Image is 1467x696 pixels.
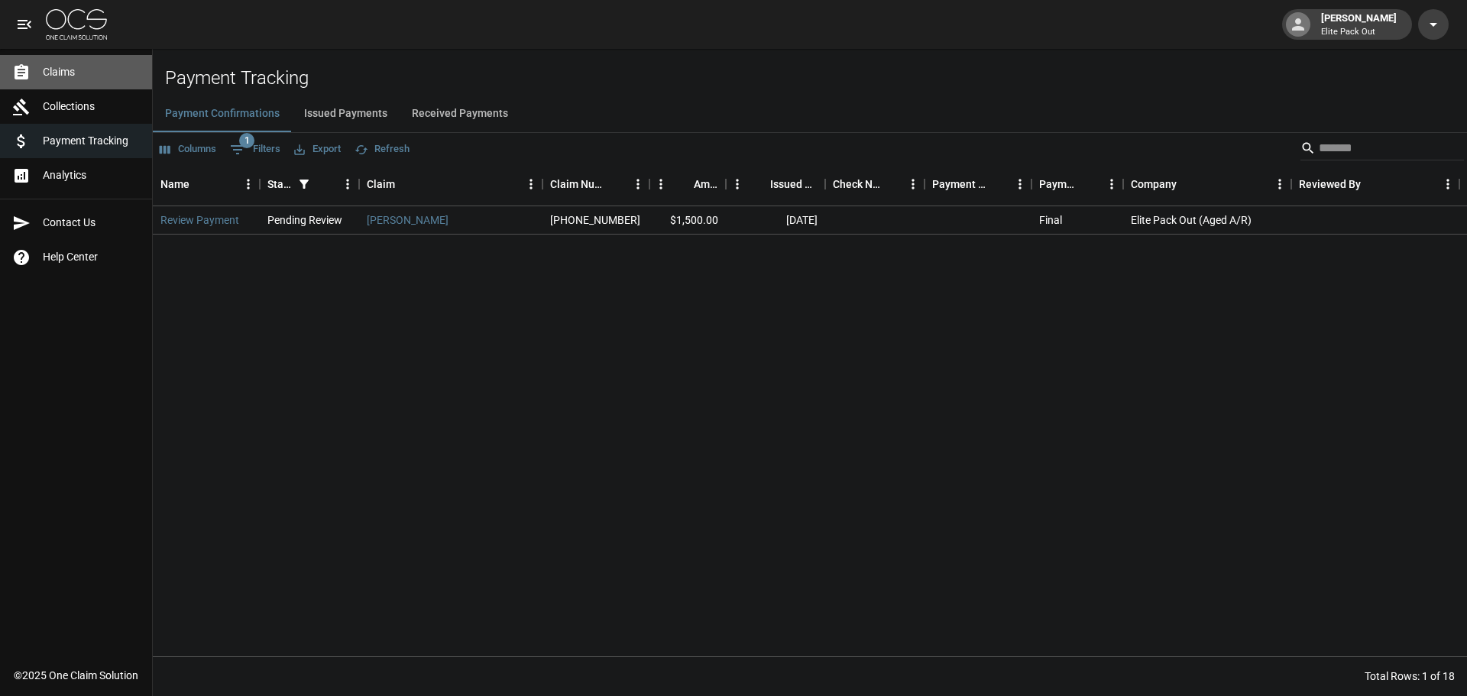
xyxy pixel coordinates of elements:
[290,138,345,161] button: Export
[1123,206,1291,235] div: Elite Pack Out (Aged A/R)
[367,212,449,228] a: [PERSON_NAME]
[880,173,902,195] button: Sort
[189,173,211,195] button: Sort
[293,173,315,195] button: Show filters
[153,95,292,132] button: Payment Confirmations
[672,173,694,195] button: Sort
[160,212,239,228] a: Review Payment
[694,163,718,206] div: Amount
[902,173,925,196] button: Menu
[1031,163,1123,206] div: Payment Type
[627,173,649,196] button: Menu
[1123,163,1291,206] div: Company
[649,173,672,196] button: Menu
[43,215,140,231] span: Contact Us
[351,138,413,161] button: Refresh
[1039,212,1062,228] div: Final
[336,173,359,196] button: Menu
[226,138,284,162] button: Show filters
[1300,136,1464,163] div: Search
[1365,668,1455,684] div: Total Rows: 1 of 18
[43,133,140,149] span: Payment Tracking
[542,163,649,206] div: Claim Number
[9,9,40,40] button: open drawer
[165,67,1467,89] h2: Payment Tracking
[726,206,825,235] div: [DATE]
[1131,163,1177,206] div: Company
[43,249,140,265] span: Help Center
[156,138,220,161] button: Select columns
[315,173,336,195] button: Sort
[550,163,605,206] div: Claim Number
[43,167,140,183] span: Analytics
[1321,26,1397,39] p: Elite Pack Out
[367,163,395,206] div: Claim
[649,206,726,235] div: $1,500.00
[395,173,416,195] button: Sort
[267,163,293,206] div: Status
[1315,11,1403,38] div: [PERSON_NAME]
[987,173,1009,195] button: Sort
[1100,173,1123,196] button: Menu
[925,163,1031,206] div: Payment Method
[770,163,818,206] div: Issued Date
[833,163,880,206] div: Check Number
[1009,173,1031,196] button: Menu
[153,163,260,206] div: Name
[1436,173,1459,196] button: Menu
[160,163,189,206] div: Name
[359,163,542,206] div: Claim
[1268,173,1291,196] button: Menu
[267,212,342,228] div: Pending Review
[520,173,542,196] button: Menu
[1079,173,1100,195] button: Sort
[1039,163,1079,206] div: Payment Type
[153,95,1467,132] div: dynamic tabs
[43,64,140,80] span: Claims
[1177,173,1198,195] button: Sort
[293,173,315,195] div: 1 active filter
[1361,173,1382,195] button: Sort
[237,173,260,196] button: Menu
[726,163,825,206] div: Issued Date
[932,163,987,206] div: Payment Method
[605,173,627,195] button: Sort
[292,95,400,132] button: Issued Payments
[726,173,749,196] button: Menu
[1291,163,1459,206] div: Reviewed By
[260,163,359,206] div: Status
[400,95,520,132] button: Received Payments
[825,163,925,206] div: Check Number
[1299,163,1361,206] div: Reviewed By
[649,163,726,206] div: Amount
[14,668,138,683] div: © 2025 One Claim Solution
[749,173,770,195] button: Sort
[239,133,254,148] span: 1
[46,9,107,40] img: ocs-logo-white-transparent.png
[550,212,640,228] div: 01-008-995001
[43,99,140,115] span: Collections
